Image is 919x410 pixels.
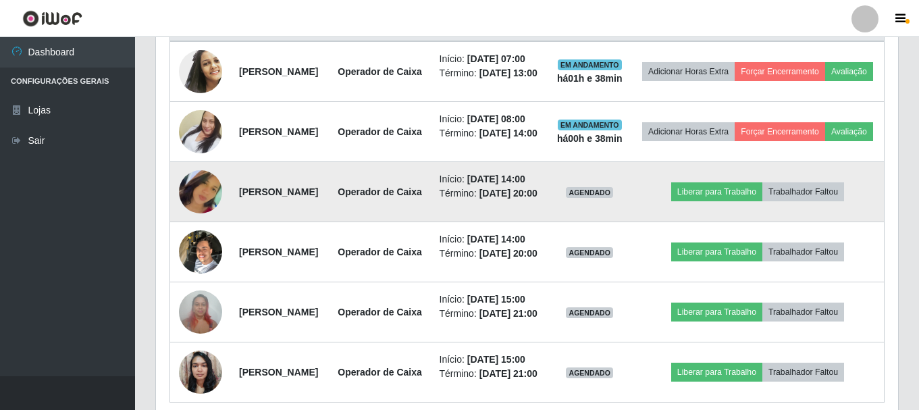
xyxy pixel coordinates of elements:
[22,10,82,27] img: CoreUI Logo
[440,292,540,307] li: Início:
[179,93,222,170] img: 1742563763298.jpeg
[671,303,762,322] button: Liberar para Trabalho
[179,223,222,280] img: 1725217718320.jpeg
[566,247,613,258] span: AGENDADO
[179,153,222,230] img: 1680605937506.jpeg
[671,242,762,261] button: Liberar para Trabalho
[338,367,422,378] strong: Operador de Caixa
[239,367,318,378] strong: [PERSON_NAME]
[467,294,525,305] time: [DATE] 15:00
[440,247,540,261] li: Término:
[239,186,318,197] strong: [PERSON_NAME]
[440,172,540,186] li: Início:
[671,363,762,382] button: Liberar para Trabalho
[239,66,318,77] strong: [PERSON_NAME]
[440,307,540,321] li: Término:
[440,112,540,126] li: Início:
[479,368,537,379] time: [DATE] 21:00
[642,122,735,141] button: Adicionar Horas Extra
[558,120,622,130] span: EM ANDAMENTO
[762,242,844,261] button: Trabalhador Faltou
[179,343,222,401] img: 1736008247371.jpeg
[239,126,318,137] strong: [PERSON_NAME]
[825,122,873,141] button: Avaliação
[762,363,844,382] button: Trabalhador Faltou
[338,126,422,137] strong: Operador de Caixa
[338,247,422,257] strong: Operador de Caixa
[440,232,540,247] li: Início:
[642,62,735,81] button: Adicionar Horas Extra
[558,59,622,70] span: EM ANDAMENTO
[762,182,844,201] button: Trabalhador Faltou
[467,354,525,365] time: [DATE] 15:00
[479,68,537,78] time: [DATE] 13:00
[440,66,540,80] li: Término:
[338,307,422,317] strong: Operador de Caixa
[179,283,222,340] img: 1722880664865.jpeg
[671,182,762,201] button: Liberar para Trabalho
[467,53,525,64] time: [DATE] 07:00
[338,66,422,77] strong: Operador de Caixa
[440,186,540,201] li: Término:
[239,247,318,257] strong: [PERSON_NAME]
[467,234,525,245] time: [DATE] 14:00
[440,353,540,367] li: Início:
[479,128,537,138] time: [DATE] 14:00
[566,367,613,378] span: AGENDADO
[338,186,422,197] strong: Operador de Caixa
[440,126,540,140] li: Término:
[566,307,613,318] span: AGENDADO
[239,307,318,317] strong: [PERSON_NAME]
[735,122,825,141] button: Forçar Encerramento
[762,303,844,322] button: Trabalhador Faltou
[557,133,623,144] strong: há 00 h e 38 min
[467,113,525,124] time: [DATE] 08:00
[479,308,537,319] time: [DATE] 21:00
[566,187,613,198] span: AGENDADO
[479,248,537,259] time: [DATE] 20:00
[479,188,537,199] time: [DATE] 20:00
[735,62,825,81] button: Forçar Encerramento
[825,62,873,81] button: Avaliação
[440,367,540,381] li: Término:
[467,174,525,184] time: [DATE] 14:00
[440,52,540,66] li: Início:
[557,73,623,84] strong: há 01 h e 38 min
[179,45,222,99] img: 1619005854451.jpeg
